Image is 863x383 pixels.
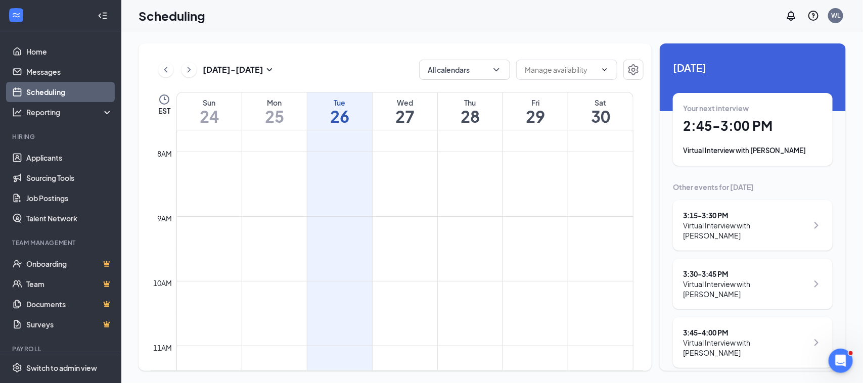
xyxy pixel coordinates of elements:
svg: Analysis [12,107,22,117]
svg: ChevronRight [810,337,823,349]
button: ChevronRight [181,62,197,77]
div: Thu [438,98,503,108]
div: Other events for [DATE] [673,182,833,192]
h1: Scheduling [139,7,205,24]
a: Scheduling [26,82,113,102]
svg: Clock [158,93,170,106]
div: Virtual Interview with [PERSON_NAME] [683,146,823,156]
svg: Settings [12,363,22,373]
svg: ChevronDown [491,65,502,75]
a: Applicants [26,148,113,168]
a: Talent Network [26,208,113,228]
svg: WorkstreamLogo [11,10,21,20]
div: Mon [242,98,307,108]
a: Sourcing Tools [26,168,113,188]
h1: 28 [438,108,503,125]
a: OnboardingCrown [26,254,113,274]
button: Settings [623,60,644,80]
h3: [DATE] - [DATE] [203,64,263,75]
div: Tue [307,98,372,108]
h1: 26 [307,108,372,125]
a: Job Postings [26,188,113,208]
a: August 28, 2025 [438,92,503,130]
a: DocumentsCrown [26,294,113,314]
div: Virtual Interview with [PERSON_NAME] [683,338,808,358]
svg: ChevronRight [810,278,823,290]
div: WL [831,11,840,20]
div: Payroll [12,345,111,353]
svg: ChevronLeft [161,64,171,76]
div: Team Management [12,238,111,247]
div: Reporting [26,107,113,117]
a: Home [26,41,113,62]
h1: 29 [503,108,568,125]
span: EST [158,106,170,116]
a: August 27, 2025 [373,92,437,130]
div: Virtual Interview with [PERSON_NAME] [683,279,808,299]
h1: 24 [177,108,242,125]
a: August 25, 2025 [242,92,307,130]
a: TeamCrown [26,274,113,294]
a: August 29, 2025 [503,92,568,130]
div: Wed [373,98,437,108]
h1: 2:45 - 3:00 PM [683,117,823,134]
h1: 30 [568,108,633,125]
a: Messages [26,62,113,82]
div: Fri [503,98,568,108]
h1: 27 [373,108,437,125]
div: Virtual Interview with [PERSON_NAME] [683,220,808,241]
svg: QuestionInfo [807,10,820,22]
iframe: Intercom live chat [829,349,853,373]
a: August 26, 2025 [307,92,372,130]
div: Sun [177,98,242,108]
svg: ChevronRight [184,64,194,76]
input: Manage availability [525,64,597,75]
button: All calendarsChevronDown [419,60,510,80]
h1: 25 [242,108,307,125]
button: ChevronLeft [158,62,173,77]
div: 8am [156,148,174,159]
div: 9am [156,213,174,224]
div: Switch to admin view [26,363,97,373]
a: August 30, 2025 [568,92,633,130]
svg: ChevronDown [601,66,609,74]
div: Your next interview [683,103,823,113]
div: 11am [152,342,174,353]
div: 10am [152,277,174,289]
svg: SmallChevronDown [263,64,276,76]
svg: Collapse [98,11,108,21]
span: [DATE] [673,60,833,75]
div: Hiring [12,132,111,141]
svg: ChevronRight [810,219,823,231]
svg: Settings [627,64,640,76]
a: August 24, 2025 [177,92,242,130]
div: 3:30 - 3:45 PM [683,269,808,279]
div: 3:15 - 3:30 PM [683,210,808,220]
a: SurveysCrown [26,314,113,334]
div: 3:45 - 4:00 PM [683,327,808,338]
div: Sat [568,98,633,108]
svg: Notifications [785,10,797,22]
